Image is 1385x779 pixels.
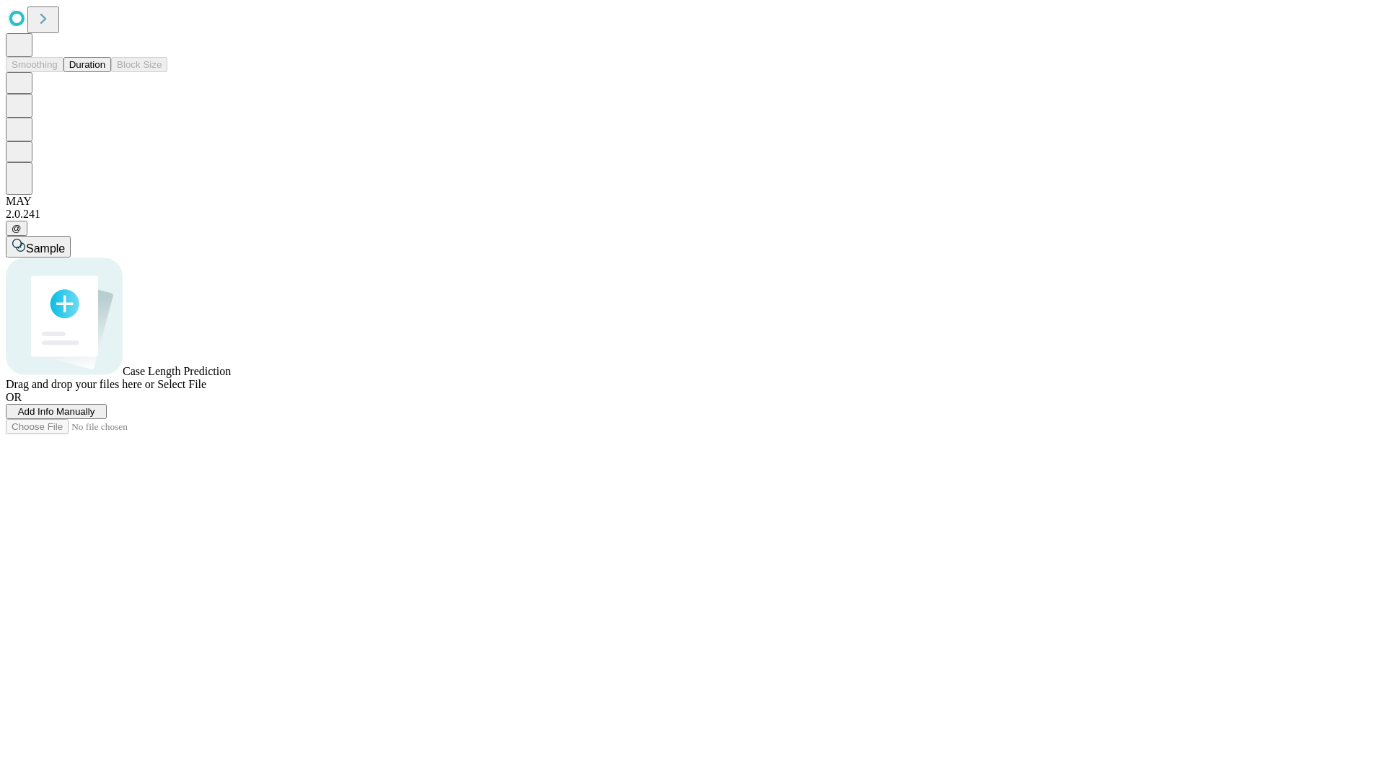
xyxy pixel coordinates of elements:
[6,208,1379,221] div: 2.0.241
[6,391,22,403] span: OR
[6,378,154,390] span: Drag and drop your files here or
[6,57,63,72] button: Smoothing
[111,57,167,72] button: Block Size
[63,57,111,72] button: Duration
[12,223,22,234] span: @
[26,242,65,255] span: Sample
[6,404,107,419] button: Add Info Manually
[123,365,231,377] span: Case Length Prediction
[157,378,206,390] span: Select File
[6,195,1379,208] div: MAY
[18,406,95,417] span: Add Info Manually
[6,221,27,236] button: @
[6,236,71,258] button: Sample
